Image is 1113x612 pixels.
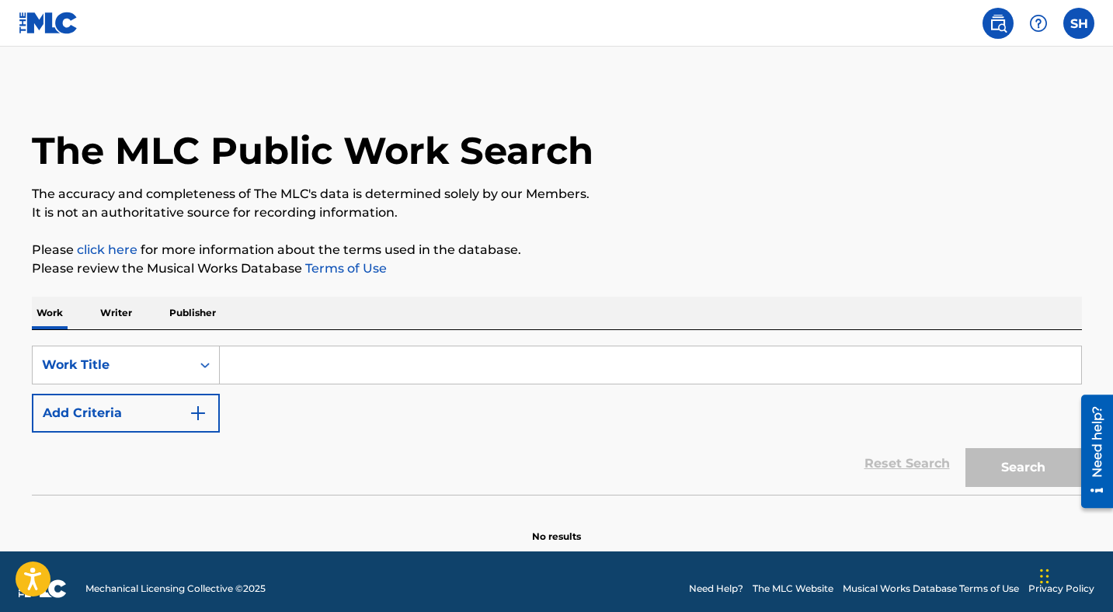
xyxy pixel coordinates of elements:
[843,582,1019,596] a: Musical Works Database Terms of Use
[77,242,137,257] a: click here
[989,14,1007,33] img: search
[689,582,743,596] a: Need Help?
[32,394,220,433] button: Add Criteria
[32,203,1082,222] p: It is not an authoritative source for recording information.
[32,127,593,174] h1: The MLC Public Work Search
[1029,14,1048,33] img: help
[1028,582,1094,596] a: Privacy Policy
[532,511,581,544] p: No results
[1070,389,1113,514] iframe: Resource Center
[32,297,68,329] p: Work
[32,185,1082,203] p: The accuracy and completeness of The MLC's data is determined solely by our Members.
[1023,8,1054,39] div: Help
[1035,537,1113,612] iframe: Chat Widget
[1063,8,1094,39] div: User Menu
[753,582,833,596] a: The MLC Website
[32,346,1082,495] form: Search Form
[85,582,266,596] span: Mechanical Licensing Collective © 2025
[32,241,1082,259] p: Please for more information about the terms used in the database.
[42,356,182,374] div: Work Title
[983,8,1014,39] a: Public Search
[165,297,221,329] p: Publisher
[189,404,207,422] img: 9d2ae6d4665cec9f34b9.svg
[96,297,137,329] p: Writer
[1040,553,1049,600] div: Drag
[19,12,78,34] img: MLC Logo
[32,259,1082,278] p: Please review the Musical Works Database
[302,261,387,276] a: Terms of Use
